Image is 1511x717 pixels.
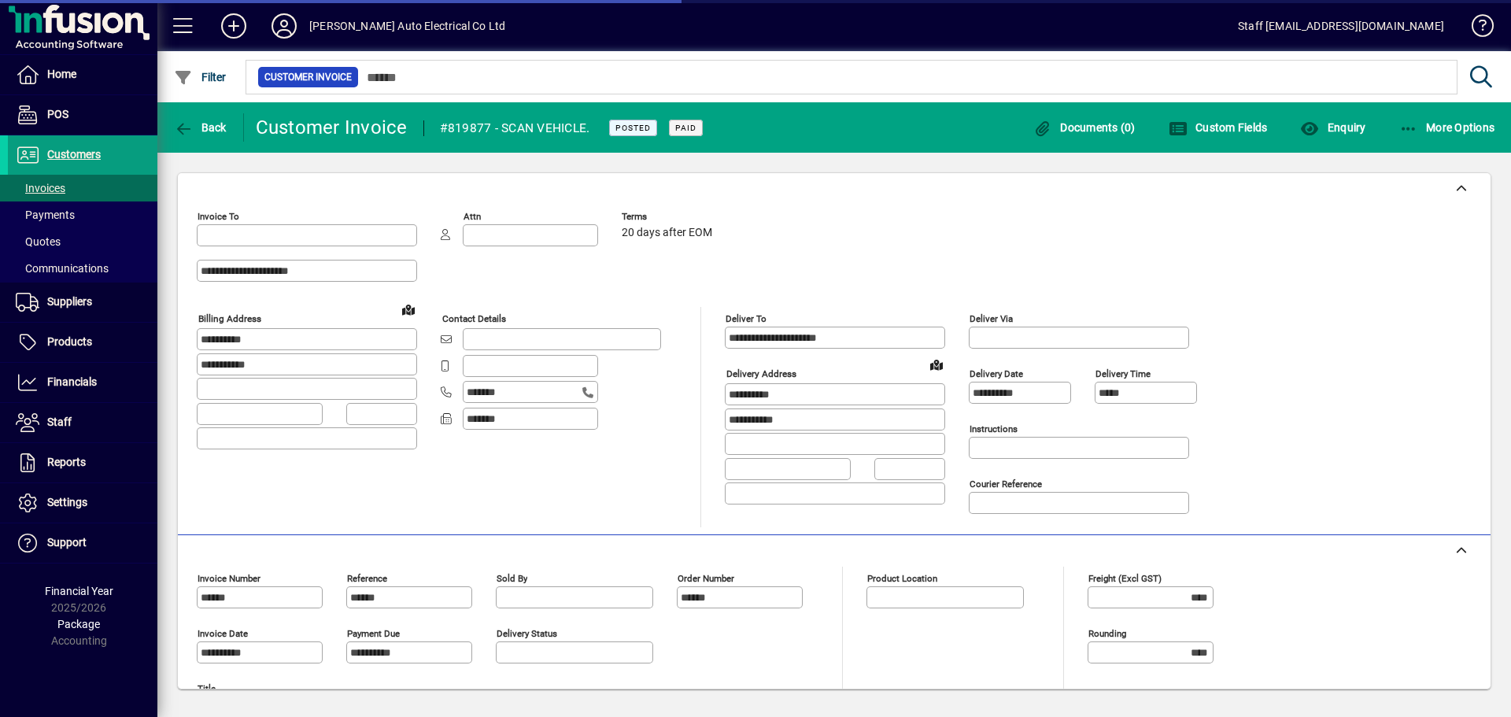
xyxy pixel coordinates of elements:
[1296,113,1369,142] button: Enquiry
[1029,113,1140,142] button: Documents (0)
[264,69,352,85] span: Customer Invoice
[16,235,61,248] span: Quotes
[8,95,157,135] a: POS
[198,683,216,694] mat-label: Title
[440,116,590,141] div: #819877 - SCAN VEHICLE.
[8,283,157,322] a: Suppliers
[970,423,1018,434] mat-label: Instructions
[1395,113,1499,142] button: More Options
[497,628,557,639] mat-label: Delivery status
[347,573,387,584] mat-label: Reference
[924,352,949,377] a: View on map
[8,323,157,362] a: Products
[47,536,87,549] span: Support
[1033,121,1136,134] span: Documents (0)
[867,573,937,584] mat-label: Product location
[1460,3,1491,54] a: Knowledge Base
[8,55,157,94] a: Home
[16,262,109,275] span: Communications
[497,573,527,584] mat-label: Sold by
[622,212,716,222] span: Terms
[174,71,227,83] span: Filter
[615,123,651,133] span: Posted
[209,12,259,40] button: Add
[1095,368,1151,379] mat-label: Delivery time
[256,115,408,140] div: Customer Invoice
[47,148,101,161] span: Customers
[678,573,734,584] mat-label: Order number
[47,335,92,348] span: Products
[198,211,239,222] mat-label: Invoice To
[622,227,712,239] span: 20 days after EOM
[8,403,157,442] a: Staff
[347,628,400,639] mat-label: Payment due
[8,201,157,228] a: Payments
[259,12,309,40] button: Profile
[47,108,68,120] span: POS
[8,483,157,523] a: Settings
[726,313,767,324] mat-label: Deliver To
[675,123,696,133] span: Paid
[174,121,227,134] span: Back
[198,628,248,639] mat-label: Invoice date
[16,209,75,221] span: Payments
[47,456,86,468] span: Reports
[198,573,260,584] mat-label: Invoice number
[16,182,65,194] span: Invoices
[1300,121,1365,134] span: Enquiry
[47,496,87,508] span: Settings
[8,443,157,482] a: Reports
[309,13,505,39] div: [PERSON_NAME] Auto Electrical Co Ltd
[45,585,113,597] span: Financial Year
[1399,121,1495,134] span: More Options
[157,113,244,142] app-page-header-button: Back
[47,416,72,428] span: Staff
[8,363,157,402] a: Financials
[8,228,157,255] a: Quotes
[57,618,100,630] span: Package
[47,375,97,388] span: Financials
[170,63,231,91] button: Filter
[1169,121,1268,134] span: Custom Fields
[1088,628,1126,639] mat-label: Rounding
[8,255,157,282] a: Communications
[1088,573,1162,584] mat-label: Freight (excl GST)
[970,479,1042,490] mat-label: Courier Reference
[1238,13,1444,39] div: Staff [EMAIL_ADDRESS][DOMAIN_NAME]
[464,211,481,222] mat-label: Attn
[47,68,76,80] span: Home
[970,368,1023,379] mat-label: Delivery date
[970,313,1013,324] mat-label: Deliver via
[8,175,157,201] a: Invoices
[170,113,231,142] button: Back
[1165,113,1272,142] button: Custom Fields
[396,297,421,322] a: View on map
[8,523,157,563] a: Support
[47,295,92,308] span: Suppliers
